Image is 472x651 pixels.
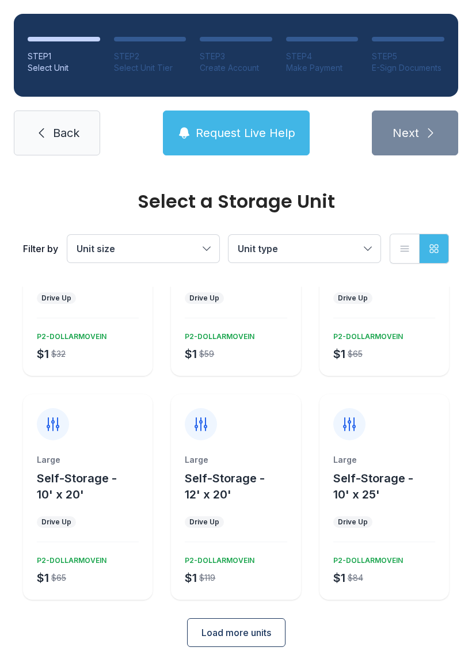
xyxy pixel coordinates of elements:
[180,328,254,341] div: P2-DOLLARMOVEIN
[37,471,117,501] span: Self-Storage - 10' x 20'
[189,294,219,303] div: Drive Up
[333,570,345,586] div: $1
[41,517,71,527] div: Drive Up
[185,470,296,502] button: Self-Storage - 12' x 20'
[200,51,272,62] div: STEP 3
[372,62,444,74] div: E-Sign Documents
[37,570,49,586] div: $1
[37,346,49,362] div: $1
[393,125,419,141] span: Next
[185,346,197,362] div: $1
[77,243,115,254] span: Unit size
[329,551,403,565] div: P2-DOLLARMOVEIN
[348,348,363,360] div: $65
[23,242,58,256] div: Filter by
[199,348,214,360] div: $59
[114,51,186,62] div: STEP 2
[185,570,197,586] div: $1
[28,51,100,62] div: STEP 1
[67,235,219,262] button: Unit size
[32,551,106,565] div: P2-DOLLARMOVEIN
[286,51,359,62] div: STEP 4
[348,572,363,584] div: $84
[199,572,215,584] div: $119
[329,328,403,341] div: P2-DOLLARMOVEIN
[338,517,368,527] div: Drive Up
[23,192,449,211] div: Select a Storage Unit
[372,51,444,62] div: STEP 5
[201,626,271,639] span: Load more units
[333,454,435,466] div: Large
[114,62,186,74] div: Select Unit Tier
[180,551,254,565] div: P2-DOLLARMOVEIN
[53,125,79,141] span: Back
[37,454,139,466] div: Large
[200,62,272,74] div: Create Account
[37,470,148,502] button: Self-Storage - 10' x 20'
[333,346,345,362] div: $1
[189,517,219,527] div: Drive Up
[338,294,368,303] div: Drive Up
[286,62,359,74] div: Make Payment
[333,471,413,501] span: Self-Storage - 10' x 25'
[51,348,66,360] div: $32
[28,62,100,74] div: Select Unit
[51,572,66,584] div: $65
[41,294,71,303] div: Drive Up
[185,471,265,501] span: Self-Storage - 12' x 20'
[185,454,287,466] div: Large
[196,125,295,141] span: Request Live Help
[238,243,278,254] span: Unit type
[333,470,444,502] button: Self-Storage - 10' x 25'
[229,235,380,262] button: Unit type
[32,328,106,341] div: P2-DOLLARMOVEIN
